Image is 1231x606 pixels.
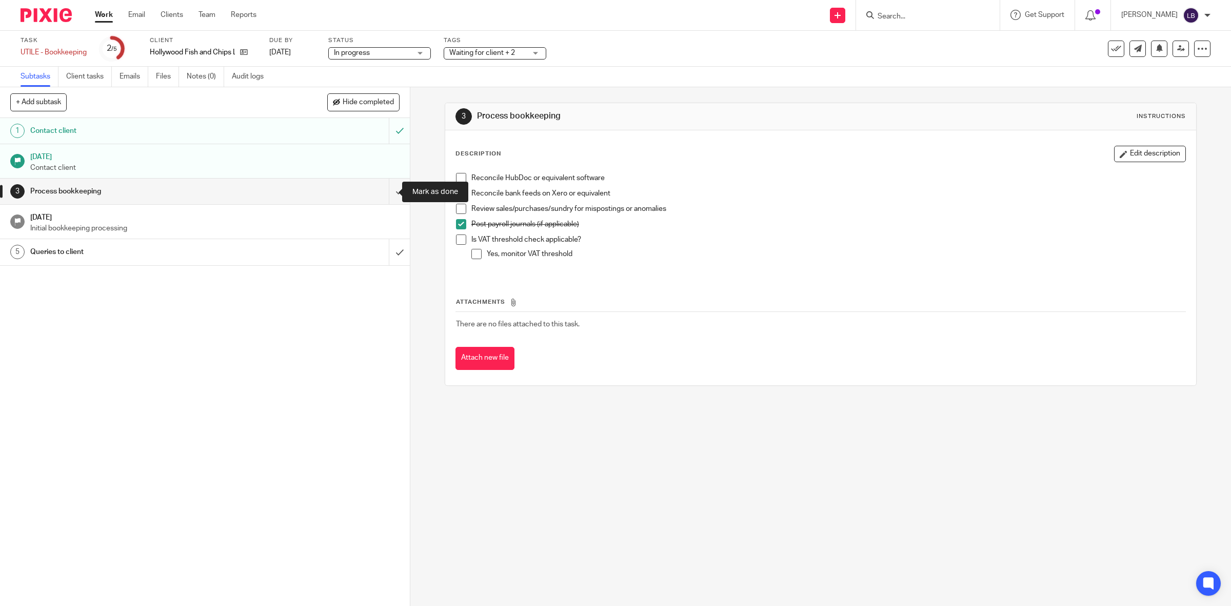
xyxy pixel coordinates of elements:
[449,49,515,56] span: Waiting for client + 2
[30,123,263,139] h1: Contact client
[187,67,224,87] a: Notes (0)
[30,244,263,260] h1: Queries to client
[456,321,580,328] span: There are no files attached to this task.
[30,210,400,223] h1: [DATE]
[21,47,87,57] div: UTILE - Bookkeeping
[1183,7,1199,24] img: svg%3E
[111,46,117,52] small: /5
[328,36,431,45] label: Status
[877,12,969,22] input: Search
[120,67,148,87] a: Emails
[1137,112,1186,121] div: Instructions
[156,67,179,87] a: Files
[471,204,1186,214] p: Review sales/purchases/sundry for mispostings or anomalies
[444,36,546,45] label: Tags
[161,10,183,20] a: Clients
[21,8,72,22] img: Pixie
[30,223,400,233] p: Initial bookkeeping processing
[456,299,505,305] span: Attachments
[10,245,25,259] div: 5
[30,163,400,173] p: Contact client
[327,93,400,111] button: Hide completed
[455,150,501,158] p: Description
[471,173,1186,183] p: Reconcile HubDoc or equivalent software
[471,234,1186,245] p: Is VAT threshold check applicable?
[471,188,1186,199] p: Reconcile bank feeds on Xero or equivalent
[455,347,514,370] button: Attach new file
[150,36,256,45] label: Client
[487,249,1186,259] p: Yes, monitor VAT threshold
[128,10,145,20] a: Email
[21,36,87,45] label: Task
[150,47,235,57] p: Hollywood Fish and Chips Ltd
[30,149,400,162] h1: [DATE]
[231,10,256,20] a: Reports
[269,36,315,45] label: Due by
[10,124,25,138] div: 1
[269,49,291,56] span: [DATE]
[10,184,25,199] div: 3
[232,67,271,87] a: Audit logs
[471,219,1186,229] p: Post payroll journals (if applicable)
[198,10,215,20] a: Team
[10,93,67,111] button: + Add subtask
[1121,10,1178,20] p: [PERSON_NAME]
[66,67,112,87] a: Client tasks
[1114,146,1186,162] button: Edit description
[107,43,117,54] div: 2
[343,99,394,107] span: Hide completed
[477,111,842,122] h1: Process bookkeeping
[30,184,263,199] h1: Process bookkeeping
[455,108,472,125] div: 3
[1025,11,1064,18] span: Get Support
[21,67,58,87] a: Subtasks
[95,10,113,20] a: Work
[334,49,370,56] span: In progress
